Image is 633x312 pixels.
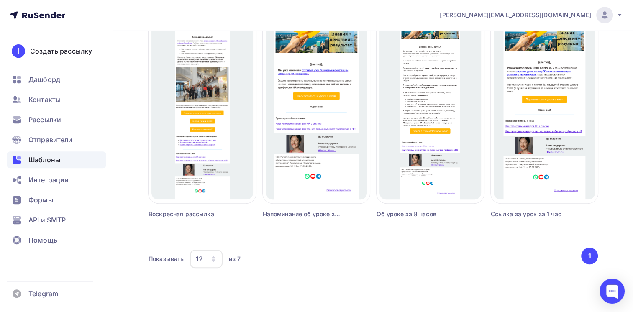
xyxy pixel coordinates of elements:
[196,254,203,264] div: 12
[229,255,241,263] div: из 7
[28,235,57,245] span: Помощь
[28,195,53,205] span: Формы
[491,210,571,218] div: Ссылка за урок за 1 час
[580,248,598,264] ul: Pagination
[28,289,58,299] span: Telegram
[377,210,457,218] div: Об уроке за 8 часов
[440,7,623,23] a: [PERSON_NAME][EMAIL_ADDRESS][DOMAIN_NAME]
[28,135,73,145] span: Отправители
[7,91,106,108] a: Контакты
[7,71,106,88] a: Дашборд
[28,74,60,84] span: Дашборд
[28,95,61,105] span: Контакты
[7,131,106,148] a: Отправители
[30,46,92,56] div: Создать рассылку
[581,248,598,264] button: Go to page 1
[190,249,223,269] button: 12
[7,111,106,128] a: Рассылки
[28,215,66,225] span: API и SMTP
[7,151,106,168] a: Шаблоны
[28,115,61,125] span: Рассылки
[149,255,184,263] div: Показывать
[149,210,229,218] div: Воскресная рассылка
[28,175,69,185] span: Интеграции
[28,155,60,165] span: Шаблоны
[263,210,343,218] div: Напоминание об уроке за 15 минут
[440,11,591,19] span: [PERSON_NAME][EMAIL_ADDRESS][DOMAIN_NAME]
[7,192,106,208] a: Формы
